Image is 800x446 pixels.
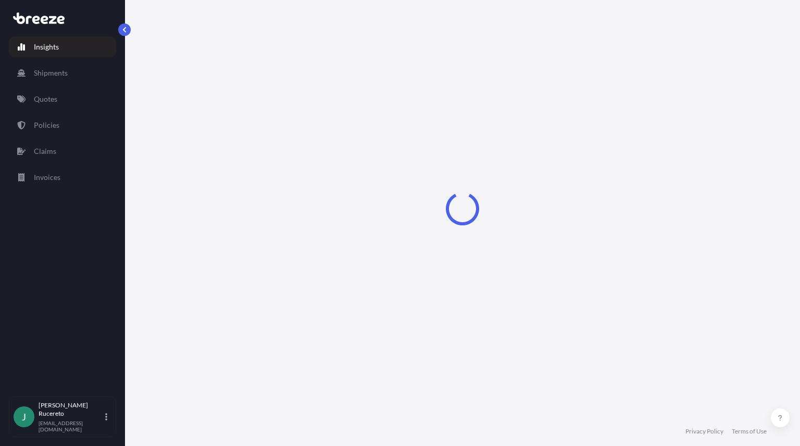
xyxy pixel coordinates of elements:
[34,42,59,52] p: Insights
[9,115,116,136] a: Policies
[685,427,723,436] a: Privacy Policy
[34,120,59,130] p: Policies
[34,146,56,156] p: Claims
[34,94,57,104] p: Quotes
[22,412,26,422] span: J
[9,141,116,162] a: Claims
[9,89,116,110] a: Quotes
[39,420,103,432] p: [EMAIL_ADDRESS][DOMAIN_NAME]
[732,427,767,436] a: Terms of Use
[39,401,103,418] p: [PERSON_NAME] Rucereto
[34,68,68,78] p: Shipments
[34,172,60,183] p: Invoices
[9,63,116,83] a: Shipments
[9,167,116,188] a: Invoices
[9,37,116,57] a: Insights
